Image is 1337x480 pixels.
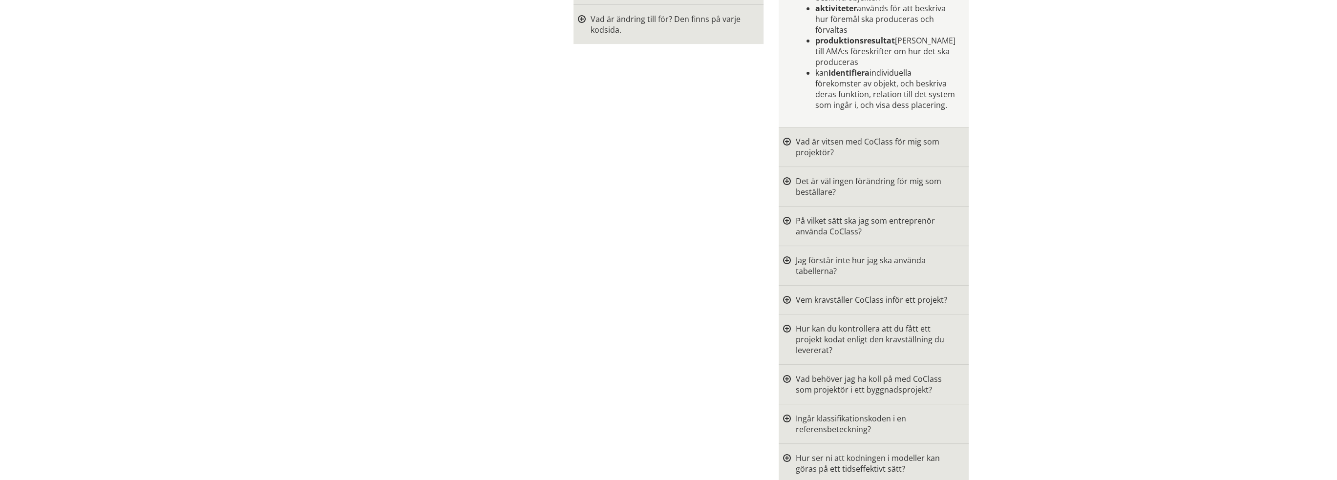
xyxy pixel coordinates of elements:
[815,3,946,35] font: används för att beskriva hur föremål ska produceras och förvaltas
[796,255,926,276] font: Jag förstår inte hur jag ska använda tabellerna?
[591,14,741,35] font: Vad är ändring till för? Den finns på varje kodsida.
[796,323,944,355] font: Hur kan du kontrollera att du fått ett projekt kodat enligt den kravställning du levererat?
[796,215,935,237] font: På vilket sätt ska jag som entreprenör använda CoClass?
[815,67,955,110] font: individuella förekomster av objekt, och beskriva deras funktion, relation till det system som ing...
[796,413,906,435] font: Ingår klassifikationskoden i en referensbeteckning?
[815,35,955,67] font: [PERSON_NAME] till AMA:s föreskrifter om hur det ska produceras
[815,67,828,78] font: kan
[796,294,947,305] font: Vem kravställer CoClass inför ett projekt?
[796,374,942,395] font: Vad behöver jag ha koll på med CoClass som projektör i ett byggnadsprojekt?
[815,3,857,14] font: aktiviteter
[796,136,939,158] font: Vad är vitsen med CoClass för mig som projektör?
[796,453,940,474] font: Hur ser ni att kodningen i modeller kan göras på ett tidseffektivt sätt?
[815,35,895,46] font: produktionsresultat
[828,67,870,78] font: identifiera
[796,176,941,197] font: Det är väl ingen förändring för mig som beställare?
